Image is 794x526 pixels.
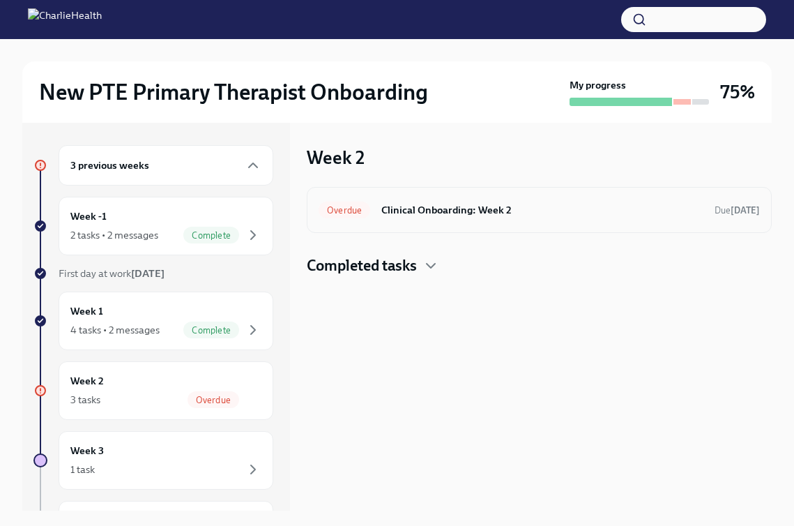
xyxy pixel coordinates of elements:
strong: [DATE] [731,205,760,216]
h2: New PTE Primary Therapist Onboarding [39,78,428,106]
span: Due [715,205,760,216]
h3: Week 2 [307,145,365,170]
a: First day at work[DATE] [33,266,273,280]
div: 4 tasks • 2 messages [70,323,160,337]
div: 1 task [70,463,95,476]
div: 2 tasks • 2 messages [70,228,158,242]
h6: Week 1 [70,303,103,319]
strong: My progress [570,78,626,92]
a: Week -12 tasks • 2 messagesComplete [33,197,273,255]
div: 3 tasks [70,393,100,407]
span: Complete [183,230,239,241]
a: OverdueClinical Onboarding: Week 2Due[DATE] [319,199,760,221]
a: Week 23 tasksOverdue [33,361,273,420]
a: Week 14 tasks • 2 messagesComplete [33,292,273,350]
h6: Week 2 [70,373,104,389]
img: CharlieHealth [28,8,102,31]
h6: Clinical Onboarding: Week 2 [381,202,703,218]
h6: Week 3 [70,443,104,458]
span: Overdue [319,205,370,216]
div: Completed tasks [307,255,772,276]
span: Overdue [188,395,239,405]
a: Week 31 task [33,431,273,490]
strong: [DATE] [131,267,165,280]
h6: 3 previous weeks [70,158,149,173]
h4: Completed tasks [307,255,417,276]
span: First day at work [59,267,165,280]
h6: Week -1 [70,209,107,224]
span: Complete [183,325,239,336]
span: October 4th, 2025 07:00 [715,204,760,217]
h3: 75% [720,80,755,105]
div: 3 previous weeks [59,145,273,186]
